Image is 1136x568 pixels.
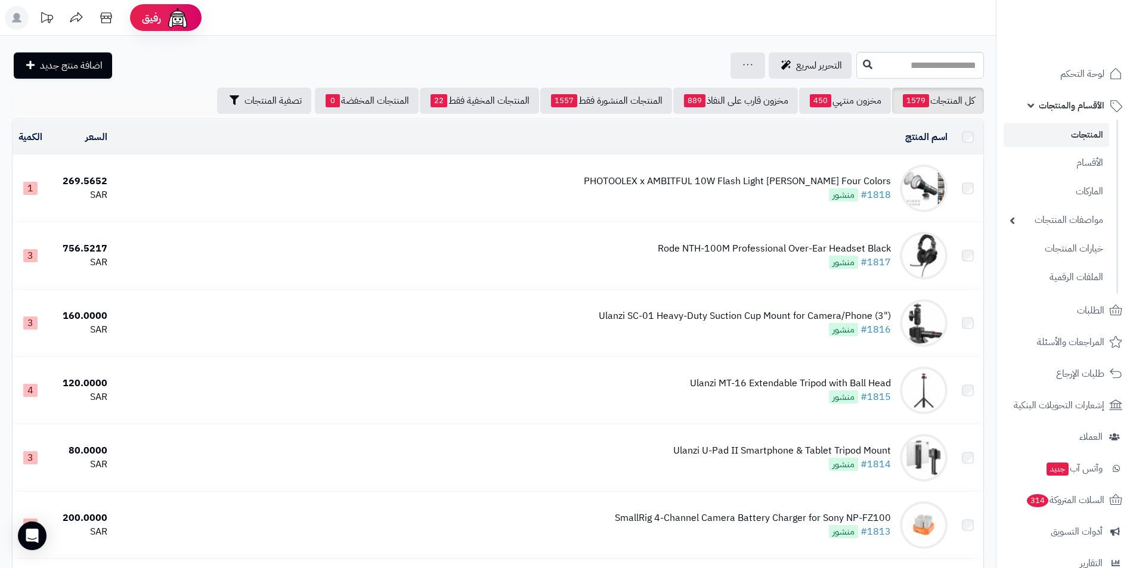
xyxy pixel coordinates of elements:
span: منشور [829,458,858,471]
img: Ulanzi U-Pad II Smartphone & Tablet Tripod Mount [900,434,948,482]
div: 200.0000 [53,511,107,525]
div: SAR [53,525,107,539]
a: أدوات التسويق [1004,517,1129,546]
a: المنتجات المخفية فقط22 [420,88,539,114]
a: #1815 [860,390,891,404]
a: اضافة منتج جديد [14,52,112,79]
img: Rode NTH-100M Professional Over-Ear Headset Black [900,232,948,280]
a: إشعارات التحويلات البنكية [1004,391,1129,420]
a: المنتجات المخفضة0 [315,88,419,114]
a: التحرير لسريع [769,52,852,79]
a: تحديثات المنصة [32,6,61,33]
span: اضافة منتج جديد [40,58,103,73]
a: السعر [85,130,107,144]
span: 3 [23,451,38,464]
span: تصفية المنتجات [244,94,302,108]
a: الأقسام [1004,150,1109,176]
span: وآتس آب [1045,460,1103,477]
span: جديد [1047,463,1069,476]
a: #1817 [860,255,891,269]
span: رفيق [142,11,161,25]
a: الملفات الرقمية [1004,265,1109,290]
span: لوحة التحكم [1060,66,1104,82]
div: Ulanzi U-Pad II Smartphone & Tablet Tripod Mount [673,444,891,458]
div: Rode NTH-100M Professional Over-Ear Headset Black [658,242,891,256]
img: Ulanzi SC-01 Heavy-Duty Suction Cup Mount for Camera/Phone (3") [900,299,948,347]
a: المراجعات والأسئلة [1004,328,1129,356]
img: ai-face.png [166,6,190,30]
a: المنتجات [1004,123,1109,147]
img: Ulanzi MT-16 Extendable Tripod with Ball Head [900,367,948,414]
a: كل المنتجات1579 [892,88,984,114]
div: 756.5217 [53,242,107,256]
span: 314 [1027,493,1049,507]
span: 889 [684,94,705,107]
a: خيارات المنتجات [1004,236,1109,262]
div: SAR [53,323,107,337]
a: الطلبات [1004,296,1129,325]
a: مخزون قارب على النفاذ889 [673,88,798,114]
div: Open Intercom Messenger [18,522,47,550]
span: منشور [829,256,858,269]
span: منشور [829,525,858,538]
span: 4 [23,384,38,397]
div: SAR [53,458,107,471]
span: 450 [810,94,831,107]
a: المنتجات المنشورة فقط1557 [540,88,672,114]
span: 1557 [551,94,577,107]
a: الكمية [18,130,42,144]
span: أدوات التسويق [1051,523,1103,540]
a: اسم المنتج [905,130,948,144]
img: SmallRig 4-Channel Camera Battery Charger for Sony NP-FZ100 [900,501,948,549]
span: 1579 [903,94,929,107]
span: طلبات الإرجاع [1056,365,1104,382]
a: وآتس آبجديد [1004,454,1129,483]
div: 269.5652 [53,175,107,188]
a: السلات المتروكة314 [1004,486,1129,514]
span: العملاء [1079,429,1103,445]
a: #1816 [860,322,891,337]
span: 2 [23,519,38,532]
div: SAR [53,256,107,269]
span: الأقسام والمنتجات [1039,97,1104,114]
a: الماركات [1004,179,1109,204]
a: مخزون منتهي450 [799,88,891,114]
span: 1 [23,182,38,195]
span: إشعارات التحويلات البنكية [1014,397,1104,414]
span: 3 [23,249,38,262]
span: منشور [829,323,858,336]
span: السلات المتروكة [1026,492,1104,508]
a: #1814 [860,457,891,471]
span: 0 [326,94,340,107]
div: 160.0000 [53,309,107,323]
span: منشور [829,188,858,201]
a: #1813 [860,524,891,539]
div: SmallRig 4-Channel Camera Battery Charger for Sony NP-FZ100 [615,511,891,525]
img: logo-2.png [1055,29,1125,54]
div: PHOTOOLEX x AMBITFUL 10W Flash Light [PERSON_NAME] Four Colors [584,175,891,188]
span: الطلبات [1077,302,1104,319]
a: العملاء [1004,423,1129,451]
span: 22 [431,94,447,107]
a: مواصفات المنتجات [1004,207,1109,233]
a: لوحة التحكم [1004,60,1129,88]
span: 3 [23,316,38,330]
span: المراجعات والأسئلة [1037,334,1104,350]
div: Ulanzi SC-01 Heavy-Duty Suction Cup Mount for Camera/Phone (3") [599,309,891,323]
div: 80.0000 [53,444,107,458]
a: طلبات الإرجاع [1004,359,1129,388]
button: تصفية المنتجات [217,88,311,114]
span: التحرير لسريع [796,58,842,73]
div: Ulanzi MT-16 Extendable Tripod with Ball Head [690,377,891,390]
span: منشور [829,390,858,404]
img: PHOTOOLEX x AMBITFUL 10W Flash Light Photography Spotlight Four Colors [900,164,948,212]
div: SAR [53,188,107,202]
div: SAR [53,390,107,404]
a: #1818 [860,188,891,202]
div: 120.0000 [53,377,107,390]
